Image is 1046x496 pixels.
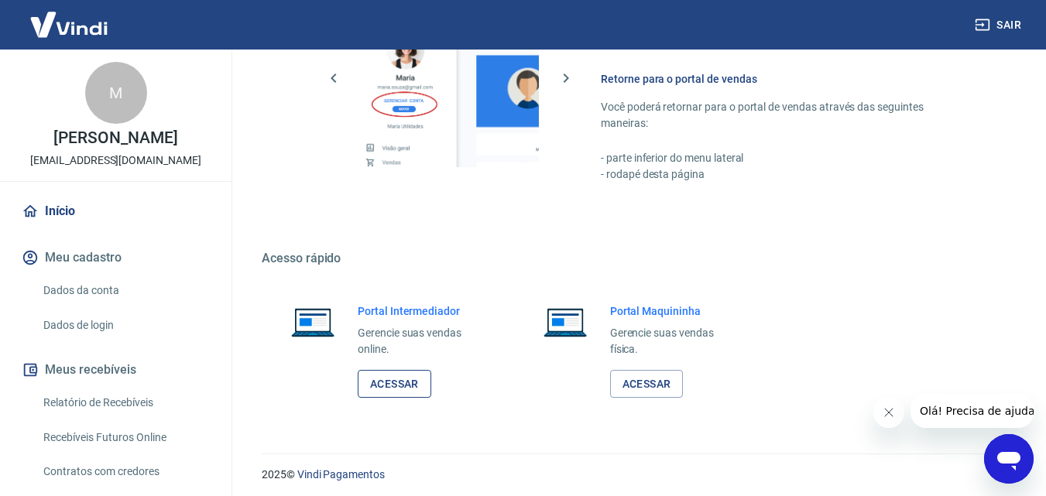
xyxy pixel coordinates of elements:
h5: Acesso rápido [262,251,1009,266]
iframe: Botão para abrir a janela de mensagens [984,434,1034,484]
p: 2025 © [262,467,1009,483]
p: - rodapé desta página [601,166,972,183]
a: Acessar [610,370,684,399]
button: Meus recebíveis [19,353,213,387]
p: - parte inferior do menu lateral [601,150,972,166]
span: Olá! Precisa de ajuda? [9,11,130,23]
img: Imagem de um notebook aberto [280,303,345,340]
div: M [85,62,147,124]
button: Sair [972,11,1027,39]
p: Gerencie suas vendas online. [358,325,486,357]
p: Você poderá retornar para o portal de vendas através das seguintes maneiras: [601,99,972,132]
p: [EMAIL_ADDRESS][DOMAIN_NAME] [30,152,201,169]
p: Gerencie suas vendas física. [610,325,739,357]
iframe: Fechar mensagem [873,397,904,428]
a: Contratos com credores [37,456,213,487]
img: Vindi [19,1,119,48]
img: Imagem de um notebook aberto [533,303,598,340]
a: Dados de login [37,310,213,341]
h6: Portal Intermediador [358,303,486,319]
button: Meu cadastro [19,241,213,275]
h6: Retorne para o portal de vendas [601,71,972,87]
a: Recebíveis Futuros Online [37,422,213,453]
a: Dados da conta [37,275,213,306]
a: Acessar [358,370,431,399]
h6: Portal Maquininha [610,303,739,319]
a: Início [19,194,213,228]
p: [PERSON_NAME] [53,130,177,146]
a: Relatório de Recebíveis [37,387,213,419]
a: Vindi Pagamentos [297,468,385,481]
iframe: Mensagem da empresa [911,394,1034,428]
